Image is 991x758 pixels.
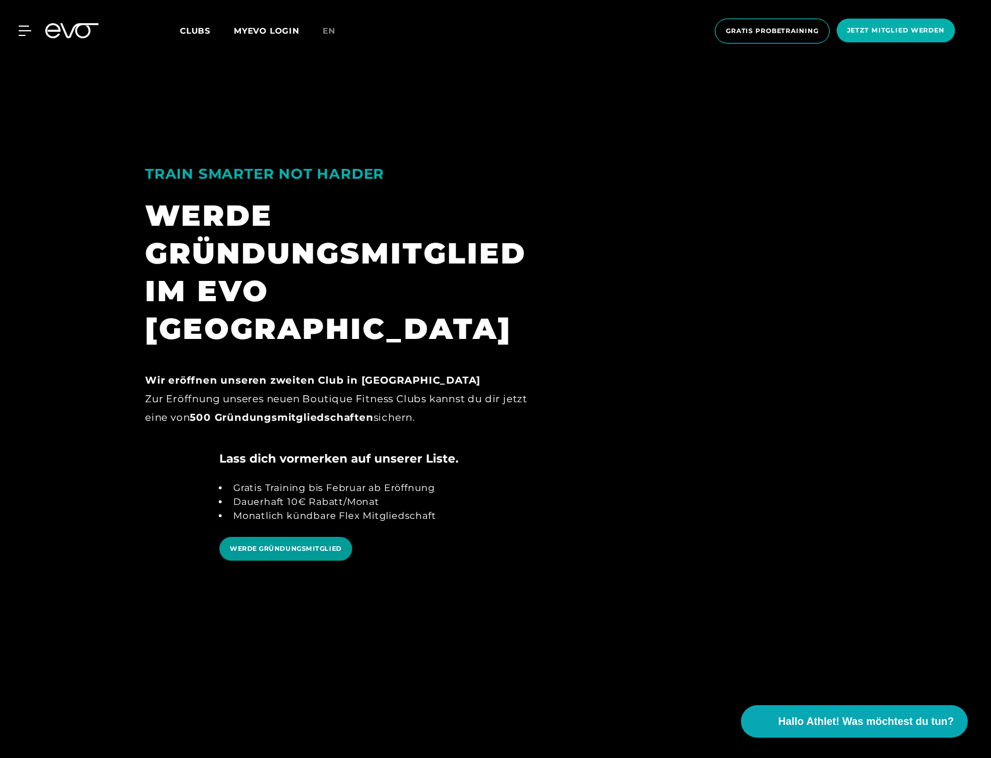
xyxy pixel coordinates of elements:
div: WERDE GRÜNDUNGSMITGLIED IM EVO [GEOGRAPHIC_DATA] [145,197,544,348]
span: en [323,26,335,36]
span: Gratis Probetraining [726,26,819,36]
strong: Wir eröffnen unseren zweiten Club in [GEOGRAPHIC_DATA] [145,374,480,386]
a: MYEVO LOGIN [234,26,299,36]
strong: 500 Gründungsmitgliedschaften [190,412,373,423]
a: Clubs [180,25,234,36]
div: TRAIN SMARTER NOT HARDER [145,160,544,187]
li: Dauerhaft 10€ Rabatt/Monat [229,495,436,509]
li: Gratis Training bis Februar ab Eröffnung [229,481,436,495]
li: Monatlich kündbare Flex Mitgliedschaft [229,509,436,523]
a: Jetzt Mitglied werden [833,19,959,44]
button: Hallo Athlet! Was möchtest du tun? [741,705,968,738]
span: Clubs [180,26,211,36]
h4: Lass dich vormerken auf unserer Liste. [219,450,458,467]
span: Jetzt Mitglied werden [847,26,945,35]
span: Hallo Athlet! Was möchtest du tun? [778,714,954,730]
a: WERDE GRÜNDUNGSMITGLIED [219,537,352,561]
a: Gratis Probetraining [711,19,833,44]
span: WERDE GRÜNDUNGSMITGLIED [230,544,342,554]
a: en [323,24,349,38]
div: Zur Eröffnung unseres neuen Boutique Fitness Clubs kannst du dir jetzt eine von sichern. [145,371,544,427]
